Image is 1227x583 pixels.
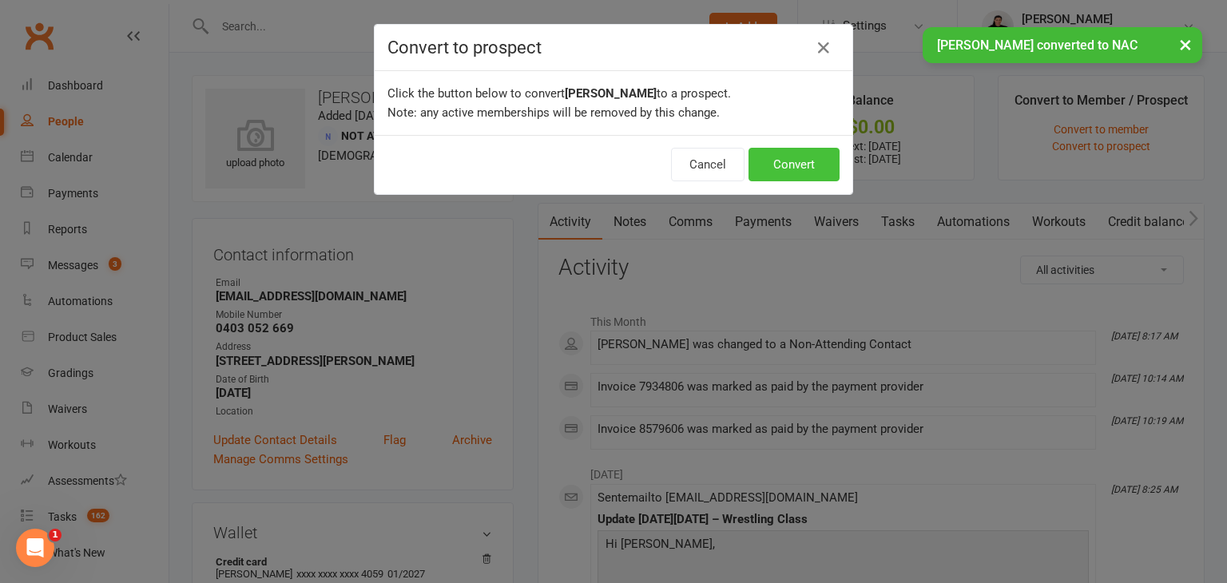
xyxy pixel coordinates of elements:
[16,529,54,567] iframe: Intercom live chat
[375,71,852,135] div: Click the button below to convert to a prospect. Note: any active memberships will be removed by ...
[749,148,840,181] button: Convert
[671,148,745,181] button: Cancel
[49,529,62,541] span: 1
[1171,27,1200,61] button: ×
[565,86,657,101] b: [PERSON_NAME]
[923,27,1202,63] div: [PERSON_NAME] converted to NAC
